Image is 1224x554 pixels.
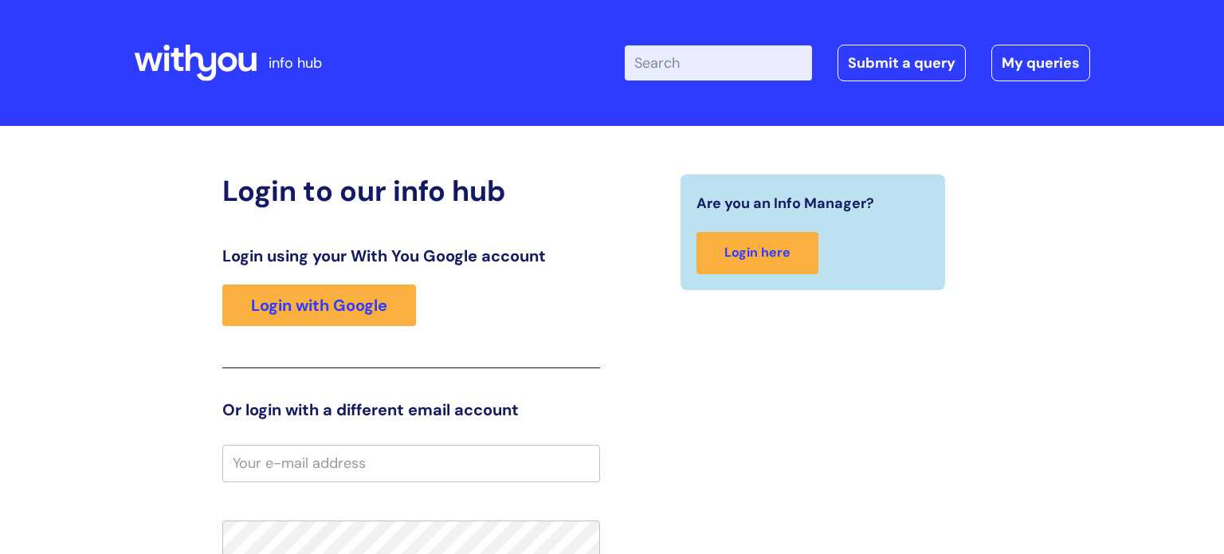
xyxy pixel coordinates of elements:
a: Login with Google [222,285,416,326]
a: Login here [696,232,818,274]
h3: Login using your With You Google account [222,246,600,265]
h3: Or login with a different email account [222,400,600,419]
span: Are you an Info Manager? [696,191,874,216]
a: My queries [991,45,1090,81]
input: Search [625,45,812,81]
p: info hub [269,50,322,76]
input: Your e-mail address [222,445,600,481]
h2: Login to our info hub [222,174,600,208]
a: Submit a query [838,45,966,81]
